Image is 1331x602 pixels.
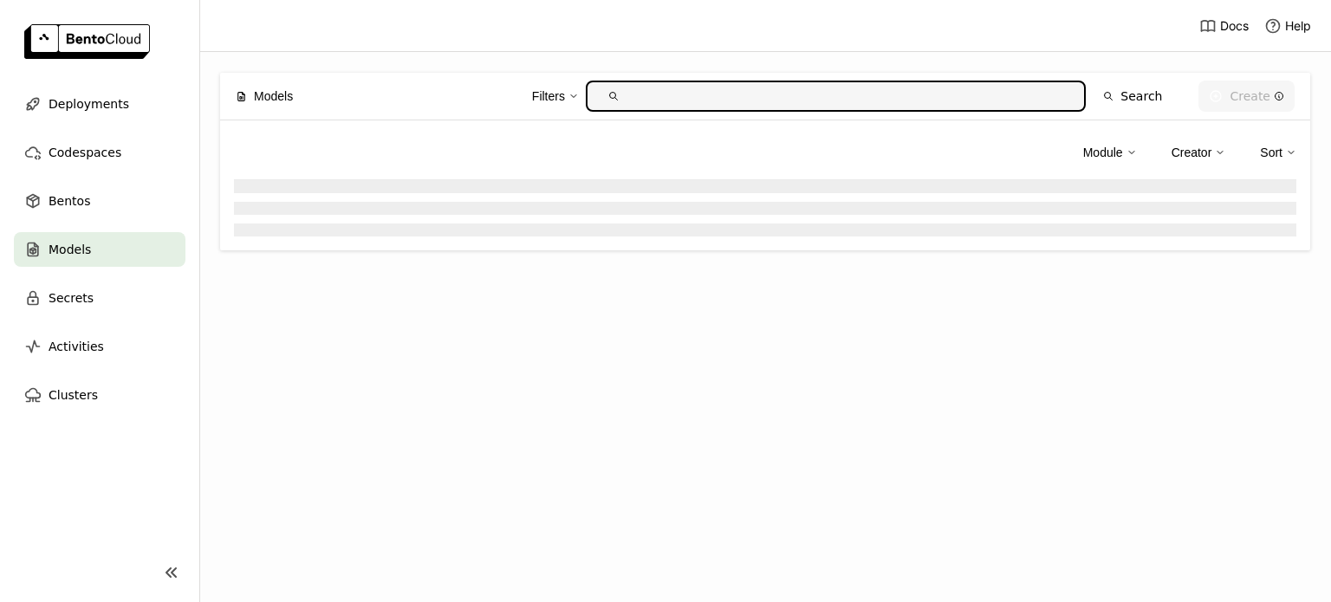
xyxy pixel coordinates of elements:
[14,329,185,364] a: Activities
[254,87,293,106] span: Models
[49,142,121,163] span: Codespaces
[1198,81,1295,112] button: Create
[1285,18,1311,34] span: Help
[49,385,98,405] span: Clusters
[49,336,104,357] span: Activities
[1260,134,1296,171] div: Sort
[49,239,91,260] span: Models
[14,378,185,412] a: Clusters
[49,191,90,211] span: Bentos
[49,288,94,308] span: Secrets
[1093,81,1172,112] button: Search
[1172,134,1226,171] div: Creator
[1199,17,1249,35] a: Docs
[24,24,150,59] img: logo
[1260,143,1282,162] div: Sort
[14,281,185,315] a: Secrets
[1172,143,1212,162] div: Creator
[14,184,185,218] a: Bentos
[1083,143,1123,162] div: Module
[14,232,185,267] a: Models
[532,78,579,114] div: Filters
[49,94,129,114] span: Deployments
[1230,89,1284,103] div: Create
[1083,134,1137,171] div: Module
[1264,17,1311,35] div: Help
[532,87,565,106] div: Filters
[1220,18,1249,34] span: Docs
